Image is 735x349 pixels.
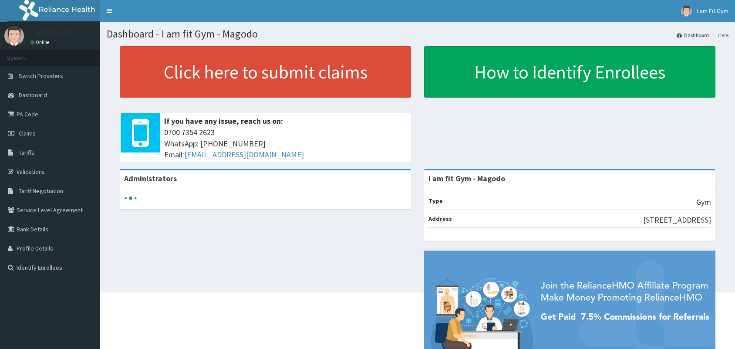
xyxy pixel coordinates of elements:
[424,46,715,98] a: How to Identify Enrollees
[710,31,728,39] li: Here
[19,187,63,195] span: Tariff Negotiation
[164,116,283,126] b: If you have any issue, reach us on:
[30,39,51,45] a: Online
[19,91,47,99] span: Dashboard
[30,28,72,36] p: I am Fit Gym
[19,72,63,80] span: Switch Providers
[428,215,452,223] b: Address
[120,46,411,98] a: Click here to submit claims
[124,173,177,183] b: Administrators
[696,197,711,208] p: Gym
[643,214,711,226] p: [STREET_ADDRESS]
[697,7,728,15] span: I am Fit Gym
[4,26,24,46] img: User Image
[428,197,443,205] b: Type
[677,31,709,39] a: Dashboard
[428,173,505,183] strong: I am fit Gym - Magodo
[164,127,407,160] span: 0700 7354 2623 WhatsApp: [PHONE_NUMBER] Email:
[19,149,34,156] span: Tariffs
[681,6,692,17] img: User Image
[19,129,36,137] span: Claims
[107,28,728,40] h1: Dashboard - I am fit Gym - Magodo
[124,192,137,205] svg: audio-loading
[184,149,304,159] a: [EMAIL_ADDRESS][DOMAIN_NAME]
